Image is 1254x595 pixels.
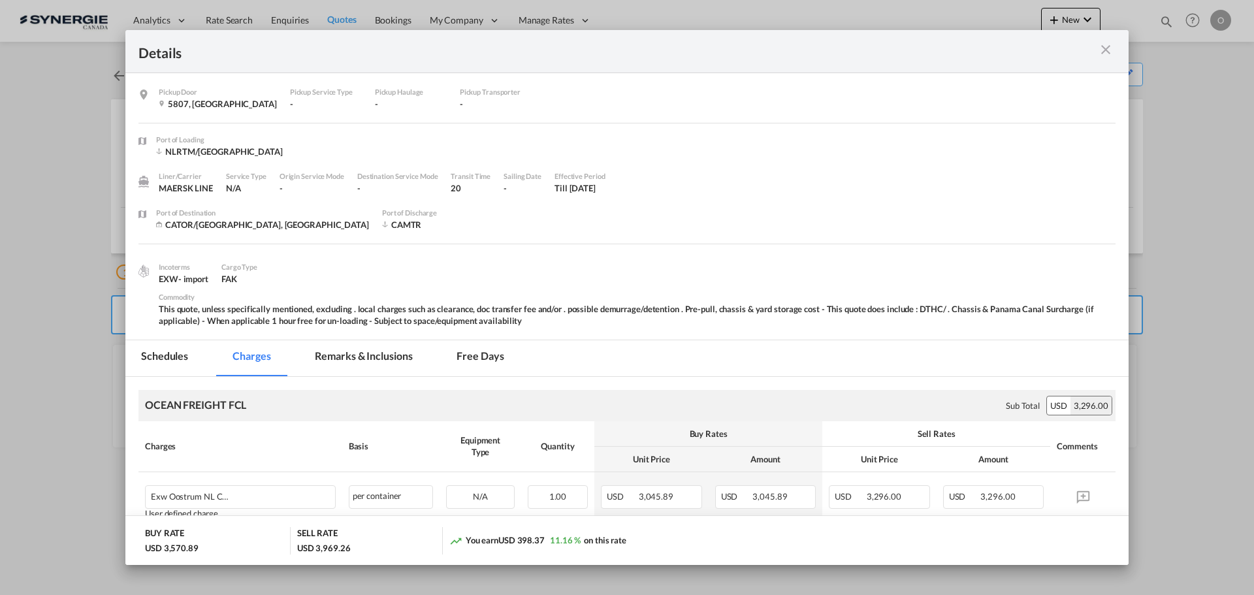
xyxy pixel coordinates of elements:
div: Port of Discharge [382,207,487,219]
div: Pickup Haulage [375,86,447,98]
div: OCEAN FREIGHT FCL [145,398,246,412]
div: Sailing Date [504,170,541,182]
th: Comments [1050,421,1116,472]
span: N/A [473,491,488,502]
div: - [280,182,344,194]
div: CAMTR [382,219,487,231]
div: NLRTM/Rotterdam [156,146,283,157]
span: This quote, unless specifically mentioned, excluding . local charges such as clearance, doc trans... [159,304,1094,326]
span: 11.16 % [550,535,581,545]
span: 1.00 [549,491,567,502]
div: - [290,98,362,110]
div: Pickup Door [159,86,277,98]
div: Port of Destination [156,207,369,219]
div: CATOR/Toronto, ON [156,219,369,231]
th: Amount [709,447,823,472]
div: 3,296.00 [1070,396,1112,415]
md-tab-item: Remarks & Inclusions [299,340,428,376]
div: You earn on this rate [449,534,626,548]
div: - [460,98,532,110]
md-icon: icon-trending-up [449,534,462,547]
div: USD [1047,396,1070,415]
div: - [357,182,438,194]
div: per container [349,485,434,509]
div: Transit Time [451,170,490,182]
div: Pickup Service Type [290,86,362,98]
div: Commodity [159,291,1102,303]
div: Service Type [226,170,266,182]
span: USD [835,491,865,502]
div: USD 3,570.89 [145,542,199,554]
div: Origin Service Mode [280,170,344,182]
span: 3,296.00 [867,491,901,502]
div: Cargo Type [221,261,257,273]
span: USD [949,491,979,502]
div: Charges [145,440,336,452]
div: Destination Service Mode [357,170,438,182]
div: Sub Total [1006,400,1040,411]
span: USD 398.37 [498,535,545,545]
div: Buy Rates [601,428,816,440]
md-dialog: Pickup Door ... [125,30,1129,566]
div: Pickup Transporter [460,86,532,98]
span: USD [607,491,637,502]
th: Amount [937,447,1051,472]
div: 20 [451,182,490,194]
div: USD 3,969.26 [297,542,351,554]
md-tab-item: Free days [441,340,519,376]
div: Port of Loading [156,134,283,146]
div: SELL RATE [297,527,338,542]
md-pagination-wrapper: Use the left and right arrow keys to navigate between tabs [125,340,533,376]
th: Unit Price [594,447,709,472]
md-tab-item: Charges [217,340,286,376]
img: cargo.png [137,264,151,278]
div: Till 30 Sep 2025 [555,182,596,194]
div: Sell Rates [829,428,1044,440]
div: Exw Oostrum NL CY NLRTM CY Toronto, ON via MTR all-in per container ( exw/ dthc incl ) [151,486,285,502]
span: 3,296.00 [980,491,1015,502]
span: N/A [226,183,241,193]
div: - import [178,273,208,285]
div: - [375,98,447,110]
span: 3,045.89 [752,491,787,502]
span: 3,045.89 [639,491,673,502]
div: - [504,182,541,194]
md-icon: icon-close m-3 fg-AAA8AD cursor [1098,42,1114,57]
div: EXW [159,273,208,285]
div: Equipment Type [446,434,515,458]
div: Details [138,43,1018,59]
div: 5807 , Netherlands [159,98,277,110]
div: BUY RATE [145,527,184,542]
div: Quantity [528,440,588,452]
div: FAK [221,273,257,285]
div: MAERSK LINE [159,182,213,194]
md-tab-item: Schedules [125,340,204,376]
div: Liner/Carrier [159,170,213,182]
div: User defined charge [145,509,336,519]
div: Basis [349,440,434,452]
div: Effective Period [555,170,605,182]
th: Unit Price [822,447,937,472]
div: Incoterms [159,261,208,273]
span: USD [721,491,751,502]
